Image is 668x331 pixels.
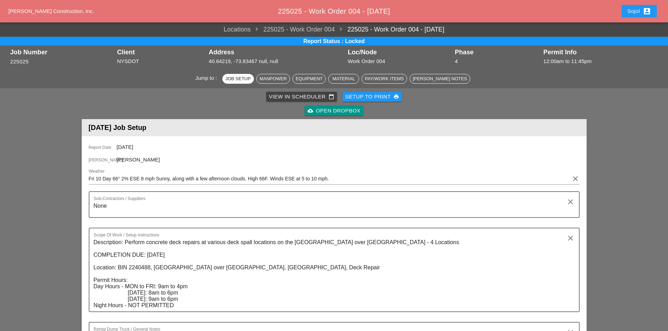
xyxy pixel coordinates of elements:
[251,25,335,34] span: 225025 - Work Order 004
[10,49,114,56] div: Job Number
[94,200,569,217] textarea: Sub-Contractors / Suppliers
[362,74,407,84] button: Pay/Work Items
[209,57,344,65] div: 40.64219, -73.83467 null, null
[256,74,290,84] button: Manpower
[627,7,651,15] div: Sojol
[343,92,402,102] button: Setup to Print
[89,173,570,184] input: Weather
[278,7,390,15] span: 225025 - Work Order 004 - [DATE]
[305,106,363,116] a: Open Dropbox
[308,107,360,115] div: Open Dropbox
[566,234,575,242] i: clear
[117,57,205,65] div: NYSDOT
[8,8,94,14] a: [PERSON_NAME] Construction, Inc.
[331,75,356,82] div: Material
[308,108,313,113] i: cloud_upload
[622,5,657,18] button: Sojol
[225,75,251,82] div: Job Setup
[455,57,540,65] div: 4
[348,57,451,65] div: Work Order 004
[348,49,451,56] div: Loc/Node
[195,75,220,81] span: Jump to :
[328,74,359,84] button: Material
[117,157,160,163] span: [PERSON_NAME]
[10,58,29,66] button: 225025
[571,174,580,183] i: clear
[455,49,540,56] div: Phase
[365,75,404,82] div: Pay/Work Items
[89,157,117,163] span: [PERSON_NAME]
[566,198,575,206] i: clear
[269,93,334,101] div: View in Scheduler
[222,74,254,84] button: Job Setup
[335,25,444,34] a: 225025 - Work Order 004 - [DATE]
[266,92,337,102] a: View in Scheduler
[82,119,587,136] header: [DATE] Job Setup
[292,74,326,84] button: Equipment
[209,49,344,56] div: Address
[544,49,658,56] div: Permit Info
[643,7,651,15] i: account_box
[544,57,658,65] div: 12:00am to 11:45pm
[259,75,287,82] div: Manpower
[410,74,470,84] button: [PERSON_NAME] Notes
[393,94,399,99] i: print
[413,75,467,82] div: [PERSON_NAME] Notes
[345,93,399,101] div: Setup to Print
[329,94,334,99] i: calendar_today
[89,144,117,151] span: Report Date
[117,144,133,150] span: [DATE]
[94,237,569,311] textarea: Scope Of Work / Setup Instructions
[224,25,251,34] a: Locations
[117,49,205,56] div: Client
[296,75,323,82] div: Equipment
